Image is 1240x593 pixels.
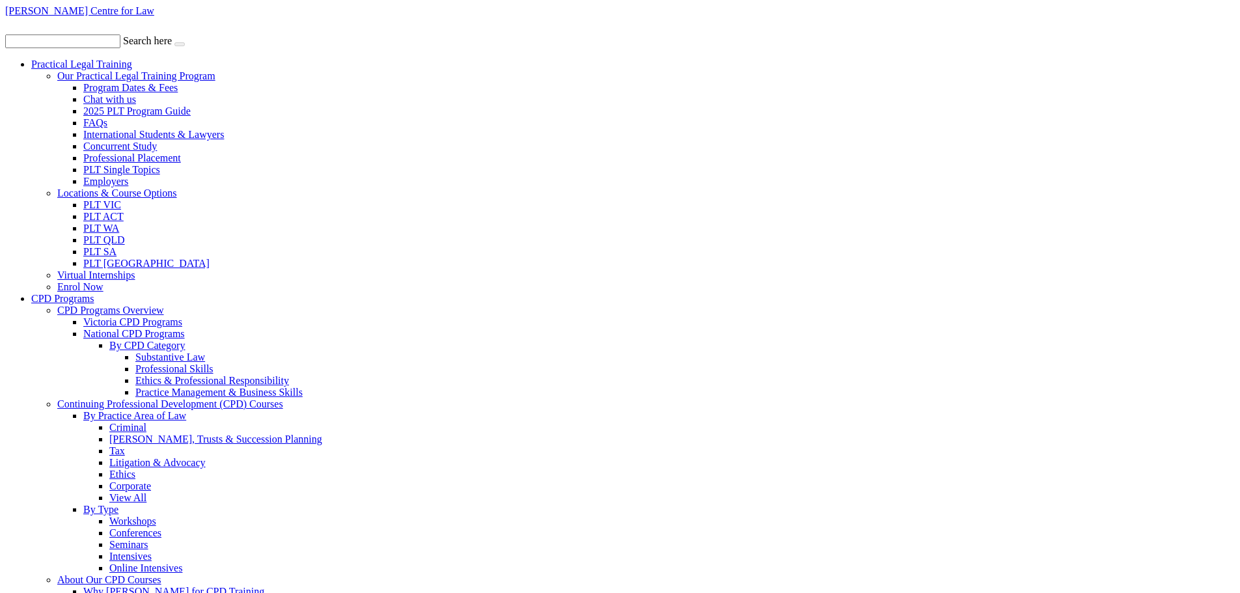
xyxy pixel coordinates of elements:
a: Conferences [109,527,161,538]
a: Tax [109,445,125,456]
a: Practical Legal Training [31,59,132,70]
a: Workshops [109,516,156,527]
label: Search here [123,35,172,46]
a: View All [109,492,146,503]
a: 2025 PLT Program Guide [83,105,191,117]
a: Continuing Professional Development (CPD) Courses [57,398,283,409]
a: Program Dates & Fees [83,82,178,93]
a: PLT WA [83,223,119,234]
a: Employers [83,176,128,187]
a: FAQs [83,117,107,128]
a: PLT [GEOGRAPHIC_DATA] [83,258,210,269]
a: By CPD Category [109,340,185,351]
a: About Our CPD Courses [57,574,161,585]
a: CPD Programs Overview [57,305,164,316]
a: Litigation & Advocacy [109,457,206,468]
a: Ethics [109,469,135,480]
a: National CPD Programs [83,328,185,339]
a: Concurrent Study [83,141,157,152]
a: Corporate [109,480,151,491]
a: Virtual Internships [57,269,135,281]
a: PLT QLD [83,234,125,245]
a: [PERSON_NAME], Trusts & Succession Planning [109,434,322,445]
img: call-ic [5,17,21,32]
a: Ethics & Professional Responsibility [135,375,289,386]
a: Professional Skills [135,363,214,374]
a: PLT SA [83,246,117,257]
a: PLT ACT [83,211,124,222]
a: Chat with us [83,94,136,105]
a: Criminal [109,422,146,433]
a: Enrol Now [57,281,103,292]
a: CPD Programs [31,293,94,304]
a: Online Intensives [109,562,182,573]
a: PLT VIC [83,199,121,210]
a: Intensives [109,551,152,562]
a: Victoria CPD Programs [83,316,182,327]
a: By Practice Area of Law [83,410,186,421]
img: mail-ic [23,19,41,32]
a: [PERSON_NAME] Centre for Law [5,5,154,16]
a: PLT Single Topics [83,164,160,175]
a: Professional Placement [83,152,181,163]
a: Our Practical Legal Training Program [57,70,215,81]
a: Practice Management & Business Skills [135,387,303,398]
a: International Students & Lawyers [83,129,224,140]
a: By Type [83,504,118,515]
a: Locations & Course Options [57,187,177,199]
a: Seminars [109,539,148,550]
a: Substantive Law [135,352,205,363]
